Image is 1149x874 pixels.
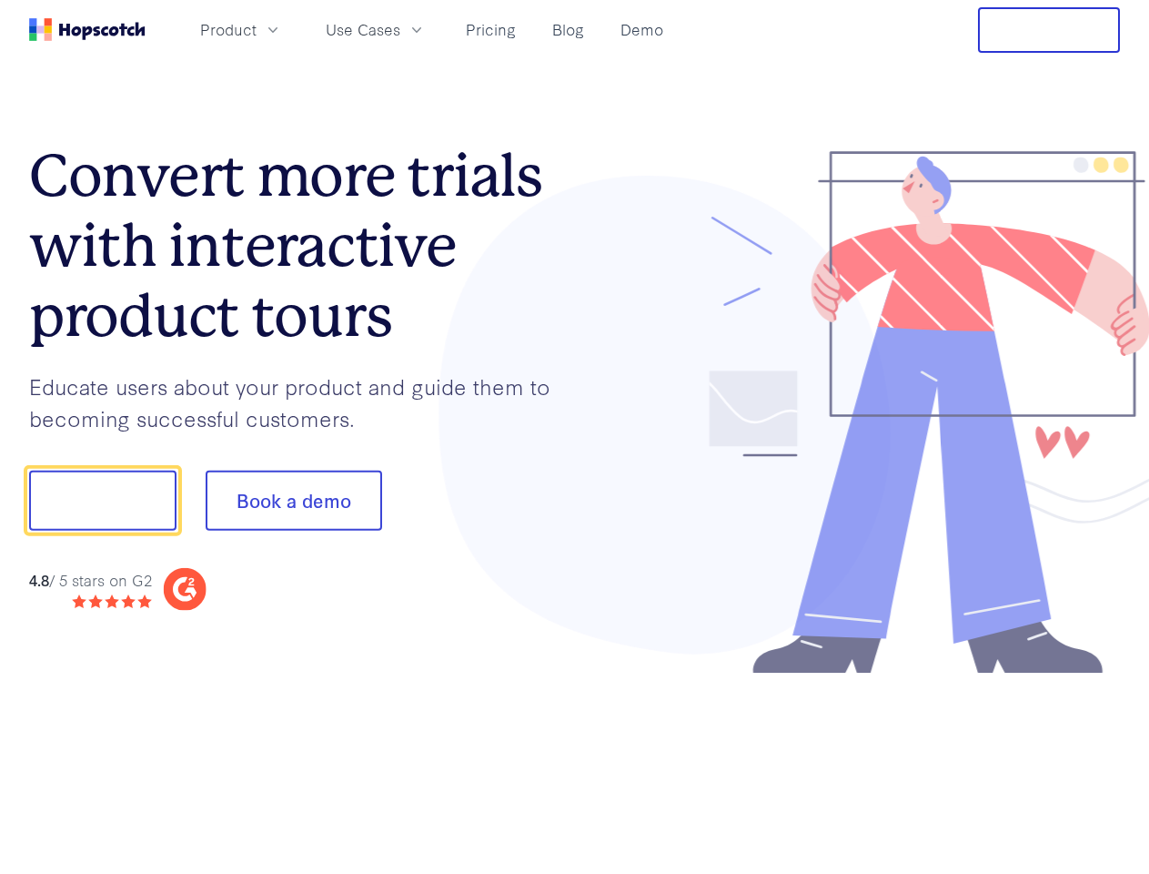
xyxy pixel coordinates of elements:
[29,568,152,591] div: / 5 stars on G2
[29,471,176,531] button: Show me!
[29,371,575,433] p: Educate users about your product and guide them to becoming successful customers.
[315,15,437,45] button: Use Cases
[978,7,1120,53] button: Free Trial
[459,15,523,45] a: Pricing
[29,141,575,351] h1: Convert more trials with interactive product tours
[326,18,400,41] span: Use Cases
[29,568,49,589] strong: 4.8
[189,15,293,45] button: Product
[613,15,670,45] a: Demo
[545,15,591,45] a: Blog
[29,18,146,41] a: Home
[206,471,382,531] button: Book a demo
[200,18,257,41] span: Product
